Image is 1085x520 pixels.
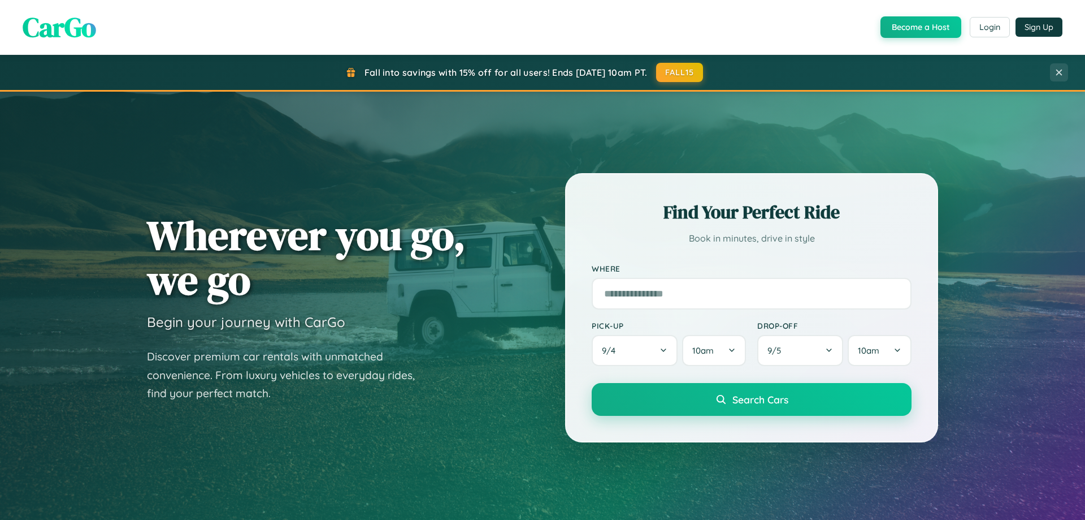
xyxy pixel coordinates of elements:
[1015,18,1062,37] button: Sign Up
[23,8,96,46] span: CarGo
[692,345,714,356] span: 10am
[592,321,746,330] label: Pick-up
[682,335,746,366] button: 10am
[592,335,678,366] button: 9/4
[858,345,879,356] span: 10am
[147,213,466,302] h1: Wherever you go, we go
[147,313,345,330] h3: Begin your journey with CarGo
[592,383,912,416] button: Search Cars
[592,200,912,225] h2: Find Your Perfect Ride
[970,17,1010,37] button: Login
[757,321,912,330] label: Drop-off
[767,345,787,356] span: 9 / 5
[880,16,961,38] button: Become a Host
[592,264,912,273] label: Where
[848,335,912,366] button: 10am
[656,63,704,82] button: FALL15
[732,393,788,406] span: Search Cars
[592,230,912,247] p: Book in minutes, drive in style
[147,347,429,403] p: Discover premium car rentals with unmatched convenience. From luxury vehicles to everyday rides, ...
[602,345,621,356] span: 9 / 4
[364,67,648,78] span: Fall into savings with 15% off for all users! Ends [DATE] 10am PT.
[757,335,843,366] button: 9/5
